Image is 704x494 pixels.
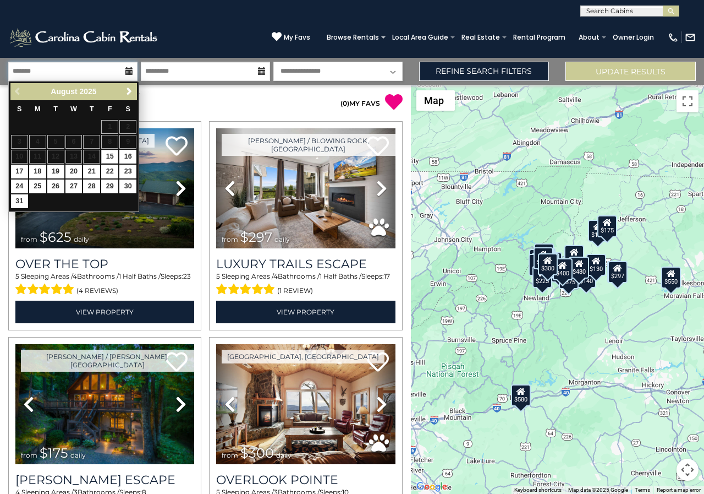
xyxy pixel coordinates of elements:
span: daily [274,235,290,243]
a: Real Estate [456,30,505,45]
button: Map camera controls [676,459,698,481]
a: 22 [101,165,118,178]
a: 19 [47,165,64,178]
a: (0)MY FAVS [340,99,380,107]
span: (4 reviews) [76,284,118,298]
a: View Property [15,301,194,323]
span: 5 [15,272,19,280]
span: 4 [273,272,278,280]
img: White-1-2.png [8,26,161,48]
span: Saturday [126,105,130,113]
span: My Favs [284,32,310,42]
a: 23 [119,165,136,178]
a: 26 [47,180,64,193]
span: 1 Half Baths / [119,272,161,280]
span: 4 [73,272,77,280]
a: About [573,30,605,45]
a: 31 [11,194,28,208]
img: thumbnail_168627805.jpeg [15,344,194,464]
button: Toggle fullscreen view [676,90,698,112]
a: 29 [101,180,118,193]
span: Monday [35,105,41,113]
span: $297 [240,229,272,245]
span: August [51,87,77,96]
span: Tuesday [53,105,58,113]
a: 24 [11,180,28,193]
div: $225 [533,266,553,288]
a: [PERSON_NAME] Escape [15,473,194,487]
span: Map [424,95,444,106]
span: Sunday [17,105,21,113]
a: Terms [635,487,650,493]
a: 27 [65,180,82,193]
img: mail-regular-white.png [685,32,696,43]
div: $480 [569,256,589,278]
a: 17 [11,165,28,178]
span: 23 [183,272,191,280]
a: 18 [29,165,46,178]
span: daily [276,451,291,459]
a: [PERSON_NAME] / [PERSON_NAME], [GEOGRAPHIC_DATA] [21,350,194,372]
a: Add to favorites [166,135,188,159]
a: Over The Top [15,257,194,272]
span: 17 [384,272,390,280]
a: My Favs [272,31,310,43]
div: Sleeping Areas / Bathrooms / Sleeps: [15,272,194,298]
span: from [222,451,238,459]
span: Next [125,87,134,96]
a: 25 [29,180,46,193]
span: from [21,451,37,459]
img: thumbnail_168695581.jpeg [216,128,395,248]
a: Refine Search Filters [419,62,549,81]
a: [GEOGRAPHIC_DATA], [GEOGRAPHIC_DATA] [222,350,384,363]
span: daily [74,235,89,243]
div: $400 [553,258,573,280]
div: $140 [576,265,596,287]
span: $175 [40,445,68,461]
h3: Todd Escape [15,473,194,487]
a: Overlook Pointe [216,473,395,487]
a: 28 [83,180,100,193]
a: Local Area Guide [387,30,454,45]
span: ( ) [340,99,349,107]
button: Keyboard shortcuts [514,486,562,494]
span: 1 Half Baths / [320,272,361,280]
span: from [21,235,37,243]
span: Wednesday [70,105,77,113]
button: Change map style [416,90,455,111]
span: from [222,235,238,243]
span: Map data ©2025 Google [568,487,628,493]
a: Rental Program [508,30,571,45]
a: Owner Login [607,30,659,45]
div: $425 [533,247,553,269]
span: (1 review) [277,284,313,298]
a: Open this area in Google Maps (opens a new window) [414,480,450,494]
a: Report a map error [657,487,701,493]
a: 16 [119,150,136,164]
span: daily [70,451,86,459]
div: $175 [588,220,608,242]
a: View Property [216,301,395,323]
div: $375 [559,267,579,289]
div: $300 [538,253,558,275]
a: Luxury Trails Escape [216,257,395,272]
a: 15 [101,150,118,164]
span: Friday [108,105,112,113]
span: 2025 [79,87,96,96]
div: $130 [586,254,606,276]
span: Thursday [90,105,94,113]
span: $625 [40,229,71,245]
a: 21 [83,165,100,178]
span: $300 [240,445,274,461]
div: $550 [661,266,681,288]
div: $125 [534,243,554,265]
div: $175 [597,215,617,237]
a: [PERSON_NAME] / Blowing Rock, [GEOGRAPHIC_DATA] [222,134,395,156]
a: 30 [119,180,136,193]
div: $349 [564,245,584,267]
div: $297 [608,261,628,283]
img: phone-regular-white.png [668,32,679,43]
